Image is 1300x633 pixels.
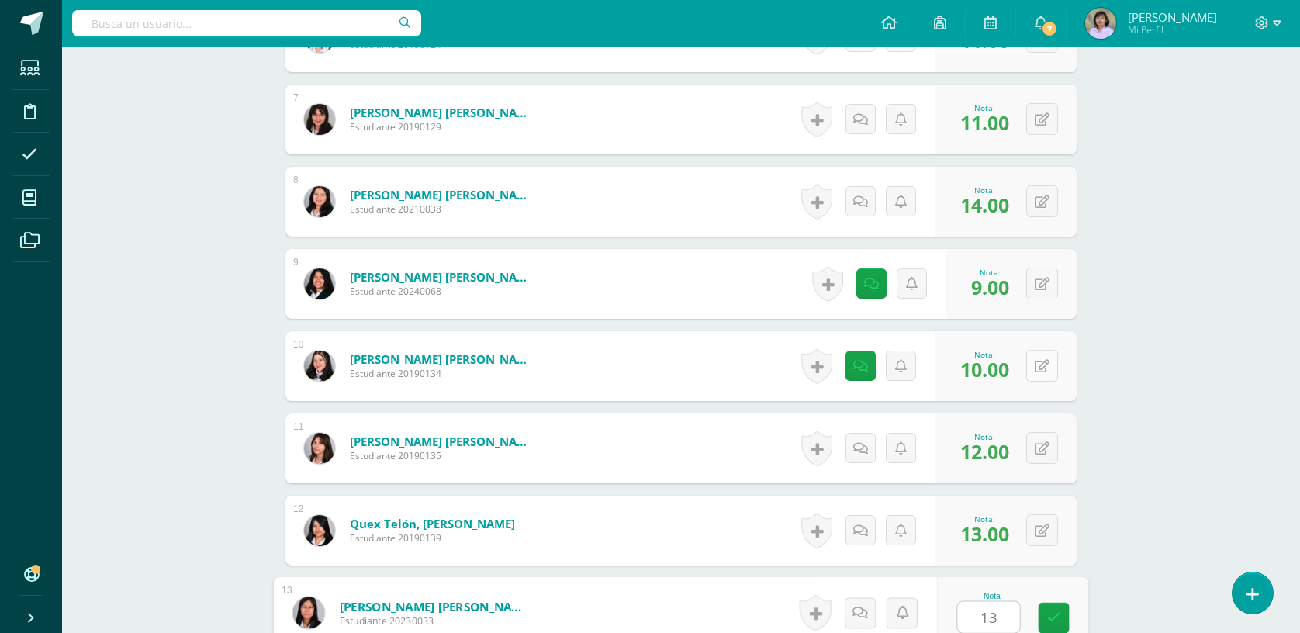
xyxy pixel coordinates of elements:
[304,268,335,299] img: a775a35a23d4a8f0b5437bdce873856a.png
[304,515,335,546] img: c9e955f6c78d1672991a091e69e014a4.png
[958,602,1020,633] input: 0-15.0
[304,186,335,217] img: e3de4540229f55c2971c96dab63685c4.png
[1128,23,1217,36] span: Mi Perfil
[971,274,1009,300] span: 9.00
[292,597,324,628] img: d4e7987e43ec7a061a10bf9722193ec6.png
[960,102,1009,113] div: Nota:
[350,516,515,531] a: Quex Telón, [PERSON_NAME]
[971,267,1009,278] div: Nota:
[350,187,536,202] a: [PERSON_NAME] [PERSON_NAME]
[350,351,536,367] a: [PERSON_NAME] [PERSON_NAME]
[350,285,536,298] span: Estudiante 20240068
[960,109,1009,136] span: 11.00
[350,120,536,133] span: Estudiante 20190129
[960,514,1009,524] div: Nota:
[304,433,335,464] img: 4db9d0df26aa42227f2f0f8ba1b03058.png
[304,104,335,135] img: 3c2c4356b1b5b9a5dd6a6853eb8331e8.png
[960,431,1009,442] div: Nota:
[960,349,1009,360] div: Nota:
[350,269,536,285] a: [PERSON_NAME] [PERSON_NAME]
[340,598,531,614] a: [PERSON_NAME] [PERSON_NAME]
[960,185,1009,195] div: Nota:
[350,531,515,545] span: Estudiante 20190139
[350,449,536,462] span: Estudiante 20190135
[1085,8,1116,39] img: b6a5d1fa7892cd7d290ae33127057d5e.png
[960,521,1009,547] span: 13.00
[350,367,536,380] span: Estudiante 20190134
[350,105,536,120] a: [PERSON_NAME] [PERSON_NAME]
[1128,9,1217,25] span: [PERSON_NAME]
[72,10,421,36] input: Busca un usuario...
[1041,20,1058,37] span: 7
[340,614,531,628] span: Estudiante 20230033
[957,592,1028,600] div: Nota
[350,434,536,449] a: [PERSON_NAME] [PERSON_NAME]
[960,192,1009,218] span: 14.00
[960,356,1009,382] span: 10.00
[304,351,335,382] img: 6a52c8c6aafe2e2d4a9837e2154c6bae.png
[960,438,1009,465] span: 12.00
[350,202,536,216] span: Estudiante 20210038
